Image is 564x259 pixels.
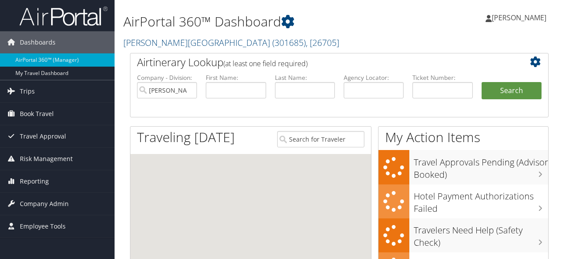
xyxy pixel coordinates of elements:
[277,131,364,147] input: Search for Traveler
[492,13,546,23] span: [PERSON_NAME]
[20,80,35,102] span: Trips
[20,215,66,237] span: Employee Tools
[137,128,235,146] h1: Traveling [DATE]
[414,220,548,249] h3: Travelers Need Help (Safety Check)
[482,82,542,100] button: Search
[137,73,197,82] label: Company - Division:
[275,73,335,82] label: Last Name:
[414,186,548,215] h3: Hotel Payment Authorizations Failed
[378,150,548,184] a: Travel Approvals Pending (Advisor Booked)
[20,170,49,192] span: Reporting
[20,103,54,125] span: Book Travel
[20,148,73,170] span: Risk Management
[344,73,404,82] label: Agency Locator:
[20,31,56,53] span: Dashboards
[223,59,308,68] span: (at least one field required)
[20,193,69,215] span: Company Admin
[123,37,339,49] a: [PERSON_NAME][GEOGRAPHIC_DATA]
[19,6,108,26] img: airportal-logo.png
[123,12,411,31] h1: AirPortal 360™ Dashboard
[206,73,266,82] label: First Name:
[306,37,339,49] span: , [ 26705 ]
[137,55,507,70] h2: Airtinerary Lookup
[378,128,548,146] h1: My Action Items
[272,37,306,49] span: ( 301685 )
[414,152,548,181] h3: Travel Approvals Pending (Advisor Booked)
[20,125,66,147] span: Travel Approval
[378,218,548,252] a: Travelers Need Help (Safety Check)
[378,184,548,218] a: Hotel Payment Authorizations Failed
[486,4,555,31] a: [PERSON_NAME]
[412,73,472,82] label: Ticket Number:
